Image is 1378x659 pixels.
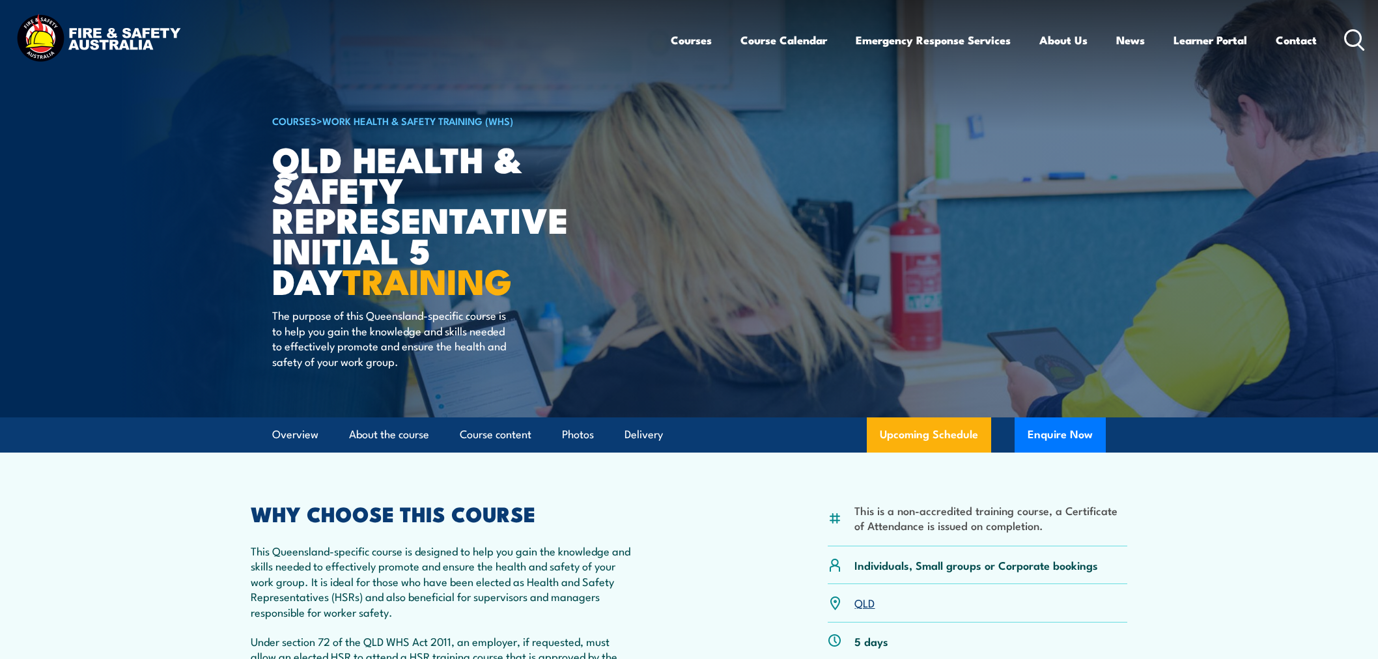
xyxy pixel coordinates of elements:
[867,417,991,453] a: Upcoming Schedule
[460,417,531,452] a: Course content
[251,543,631,619] p: This Queensland-specific course is designed to help you gain the knowledge and skills needed to e...
[1039,23,1088,57] a: About Us
[854,503,1127,533] li: This is a non-accredited training course, a Certificate of Attendance is issued on completion.
[343,253,512,307] strong: TRAINING
[349,417,429,452] a: About the course
[1015,417,1106,453] button: Enquire Now
[854,557,1098,572] p: Individuals, Small groups or Corporate bookings
[272,113,316,128] a: COURSES
[1116,23,1145,57] a: News
[322,113,513,128] a: Work Health & Safety Training (WHS)
[272,113,594,128] h6: >
[740,23,827,57] a: Course Calendar
[1174,23,1247,57] a: Learner Portal
[856,23,1011,57] a: Emergency Response Services
[251,504,631,522] h2: WHY CHOOSE THIS COURSE
[272,307,510,369] p: The purpose of this Queensland-specific course is to help you gain the knowledge and skills neede...
[854,634,888,649] p: 5 days
[272,417,318,452] a: Overview
[272,143,594,296] h1: QLD Health & Safety Representative Initial 5 Day
[625,417,663,452] a: Delivery
[854,595,875,610] a: QLD
[562,417,594,452] a: Photos
[1276,23,1317,57] a: Contact
[671,23,712,57] a: Courses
